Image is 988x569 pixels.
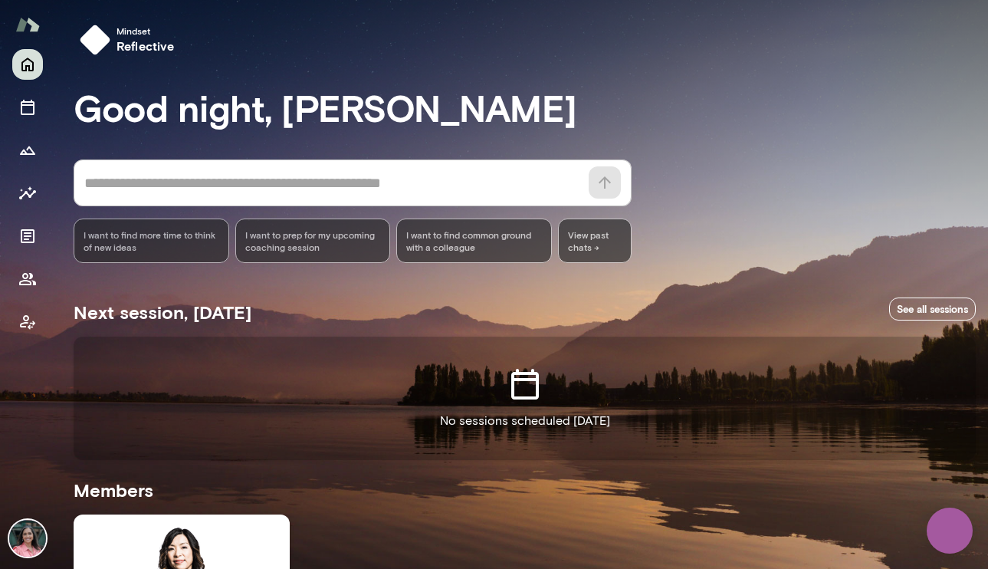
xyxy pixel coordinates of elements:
[80,25,110,55] img: mindset
[117,37,175,55] h6: reflective
[12,49,43,80] button: Home
[12,92,43,123] button: Sessions
[558,219,632,263] span: View past chats ->
[12,178,43,209] button: Insights
[15,10,40,39] img: Mento
[245,229,381,253] span: I want to prep for my upcoming coaching session
[74,18,187,61] button: Mindsetreflective
[12,264,43,294] button: Members
[12,135,43,166] button: Growth Plan
[74,300,251,324] h5: Next session, [DATE]
[74,478,976,502] h5: Members
[889,298,976,321] a: See all sessions
[406,229,542,253] span: I want to find common ground with a colleague
[74,86,976,129] h3: Good night, [PERSON_NAME]
[235,219,391,263] div: I want to prep for my upcoming coaching session
[84,229,219,253] span: I want to find more time to think of new ideas
[74,219,229,263] div: I want to find more time to think of new ideas
[12,221,43,252] button: Documents
[12,307,43,337] button: Client app
[117,25,175,37] span: Mindset
[396,219,552,263] div: I want to find common ground with a colleague
[9,520,46,557] img: Michelle Rangel
[440,412,610,430] p: No sessions scheduled [DATE]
